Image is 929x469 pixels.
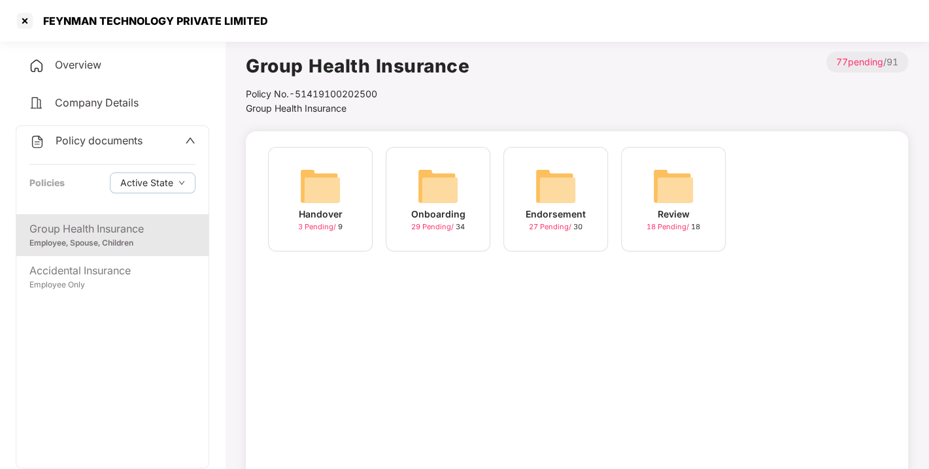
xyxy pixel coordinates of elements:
div: Employee, Spouse, Children [29,237,195,250]
span: 18 Pending / [647,222,691,231]
img: svg+xml;base64,PHN2ZyB4bWxucz0iaHR0cDovL3d3dy53My5vcmcvMjAwMC9zdmciIHdpZHRoPSIyNCIgaGVpZ2h0PSIyNC... [29,58,44,74]
div: Endorsement [526,207,586,221]
span: up [185,135,195,146]
div: 18 [647,221,700,233]
span: Active State [120,176,173,190]
button: Active Statedown [110,172,195,193]
div: 34 [411,221,465,233]
img: svg+xml;base64,PHN2ZyB4bWxucz0iaHR0cDovL3d3dy53My5vcmcvMjAwMC9zdmciIHdpZHRoPSI2NCIgaGVpZ2h0PSI2NC... [535,165,577,207]
p: / 91 [826,52,908,73]
span: 3 Pending / [298,222,338,231]
span: 27 Pending / [529,222,573,231]
img: svg+xml;base64,PHN2ZyB4bWxucz0iaHR0cDovL3d3dy53My5vcmcvMjAwMC9zdmciIHdpZHRoPSIyNCIgaGVpZ2h0PSIyNC... [29,134,45,150]
span: Company Details [55,96,139,109]
img: svg+xml;base64,PHN2ZyB4bWxucz0iaHR0cDovL3d3dy53My5vcmcvMjAwMC9zdmciIHdpZHRoPSI2NCIgaGVpZ2h0PSI2NC... [299,165,341,207]
div: 9 [298,221,343,233]
span: Group Health Insurance [246,103,346,114]
img: svg+xml;base64,PHN2ZyB4bWxucz0iaHR0cDovL3d3dy53My5vcmcvMjAwMC9zdmciIHdpZHRoPSI2NCIgaGVpZ2h0PSI2NC... [417,165,459,207]
div: Policies [29,176,65,190]
span: down [178,180,185,187]
span: 29 Pending / [411,222,456,231]
div: Handover [299,207,343,221]
div: Onboarding [411,207,465,221]
div: Policy No.- 51419100202500 [246,87,469,101]
img: svg+xml;base64,PHN2ZyB4bWxucz0iaHR0cDovL3d3dy53My5vcmcvMjAwMC9zdmciIHdpZHRoPSIyNCIgaGVpZ2h0PSIyNC... [29,95,44,111]
div: FEYNMAN TECHNOLOGY PRIVATE LIMITED [35,14,268,27]
span: Overview [55,58,101,71]
div: Employee Only [29,279,195,291]
img: svg+xml;base64,PHN2ZyB4bWxucz0iaHR0cDovL3d3dy53My5vcmcvMjAwMC9zdmciIHdpZHRoPSI2NCIgaGVpZ2h0PSI2NC... [652,165,694,207]
div: 30 [529,221,583,233]
span: Policy documents [56,134,143,147]
h1: Group Health Insurance [246,52,469,80]
div: Accidental Insurance [29,263,195,279]
span: 77 pending [836,56,883,67]
div: Review [658,207,690,221]
div: Group Health Insurance [29,221,195,237]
